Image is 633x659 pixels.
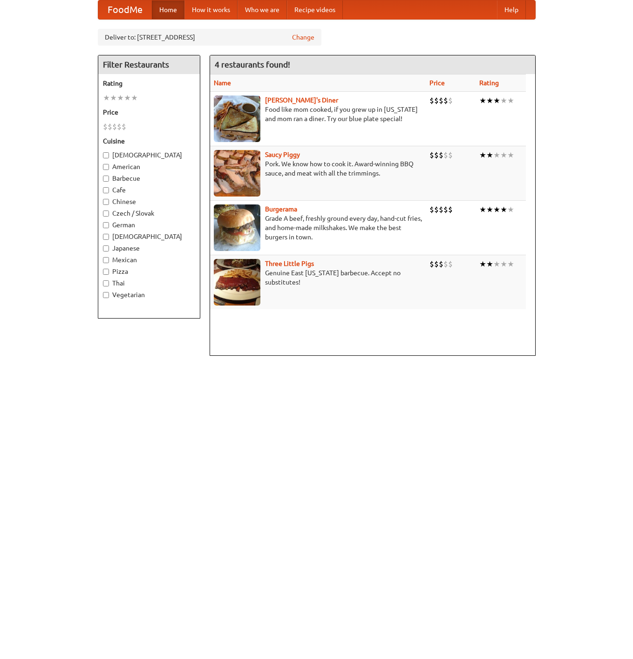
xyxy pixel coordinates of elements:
[500,259,507,269] li: ★
[439,259,443,269] li: $
[103,279,195,288] label: Thai
[443,95,448,106] li: $
[500,95,507,106] li: ★
[103,222,109,228] input: German
[486,95,493,106] li: ★
[443,204,448,215] li: $
[265,205,297,213] a: Burgerama
[103,267,195,276] label: Pizza
[214,79,231,87] a: Name
[103,234,109,240] input: [DEMOGRAPHIC_DATA]
[443,150,448,160] li: $
[265,151,300,158] a: Saucy Piggy
[238,0,287,19] a: Who we are
[98,0,152,19] a: FoodMe
[103,164,109,170] input: American
[122,122,126,132] li: $
[287,0,343,19] a: Recipe videos
[448,95,453,106] li: $
[112,122,117,132] li: $
[98,29,321,46] div: Deliver to: [STREET_ADDRESS]
[479,95,486,106] li: ★
[103,174,195,183] label: Barbecue
[486,204,493,215] li: ★
[486,150,493,160] li: ★
[448,259,453,269] li: $
[103,108,195,117] h5: Price
[493,259,500,269] li: ★
[479,79,499,87] a: Rating
[507,150,514,160] li: ★
[103,162,195,171] label: American
[493,150,500,160] li: ★
[448,204,453,215] li: $
[103,290,195,299] label: Vegetarian
[103,185,195,195] label: Cafe
[103,187,109,193] input: Cafe
[479,259,486,269] li: ★
[493,204,500,215] li: ★
[214,214,422,242] p: Grade A beef, freshly ground every day, hand-cut fries, and home-made milkshakes. We make the bes...
[184,0,238,19] a: How it works
[214,268,422,287] p: Genuine East [US_STATE] barbecue. Accept no substitutes!
[439,204,443,215] li: $
[429,259,434,269] li: $
[214,159,422,178] p: Pork. We know how to cook it. Award-winning BBQ sauce, and meat with all the trimmings.
[103,232,195,241] label: [DEMOGRAPHIC_DATA]
[215,60,290,69] ng-pluralize: 4 restaurants found!
[214,204,260,251] img: burgerama.jpg
[110,93,117,103] li: ★
[103,292,109,298] input: Vegetarian
[434,150,439,160] li: $
[103,197,195,206] label: Chinese
[103,152,109,158] input: [DEMOGRAPHIC_DATA]
[265,260,314,267] a: Three Little Pigs
[152,0,184,19] a: Home
[103,136,195,146] h5: Cuisine
[500,150,507,160] li: ★
[507,259,514,269] li: ★
[214,259,260,306] img: littlepigs.jpg
[439,150,443,160] li: $
[103,255,195,265] label: Mexican
[434,259,439,269] li: $
[486,259,493,269] li: ★
[103,269,109,275] input: Pizza
[117,122,122,132] li: $
[434,204,439,215] li: $
[429,79,445,87] a: Price
[98,55,200,74] h4: Filter Restaurants
[108,122,112,132] li: $
[500,204,507,215] li: ★
[507,204,514,215] li: ★
[479,150,486,160] li: ★
[497,0,526,19] a: Help
[103,150,195,160] label: [DEMOGRAPHIC_DATA]
[103,199,109,205] input: Chinese
[292,33,314,42] a: Change
[214,95,260,142] img: sallys.jpg
[103,220,195,230] label: German
[103,245,109,251] input: Japanese
[103,211,109,217] input: Czech / Slovak
[429,204,434,215] li: $
[103,244,195,253] label: Japanese
[103,209,195,218] label: Czech / Slovak
[117,93,124,103] li: ★
[103,122,108,132] li: $
[429,95,434,106] li: $
[429,150,434,160] li: $
[103,280,109,286] input: Thai
[131,93,138,103] li: ★
[434,95,439,106] li: $
[124,93,131,103] li: ★
[214,105,422,123] p: Food like mom cooked, if you grew up in [US_STATE] and mom ran a diner. Try our blue plate special!
[103,93,110,103] li: ★
[265,96,338,104] a: [PERSON_NAME]'s Diner
[103,257,109,263] input: Mexican
[507,95,514,106] li: ★
[103,176,109,182] input: Barbecue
